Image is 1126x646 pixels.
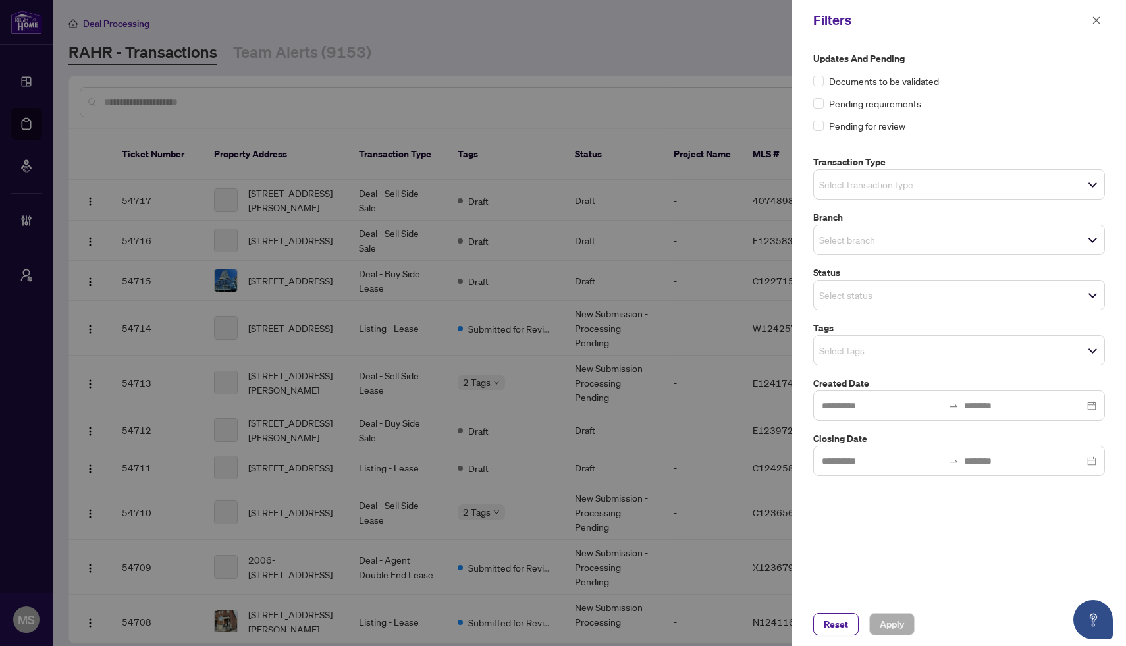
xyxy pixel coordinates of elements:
button: Apply [869,613,915,635]
span: swap-right [948,400,959,411]
label: Branch [813,210,1105,225]
div: Filters [813,11,1088,30]
span: swap-right [948,456,959,466]
span: to [948,456,959,466]
span: Documents to be validated [829,74,939,88]
label: Tags [813,321,1105,335]
label: Status [813,265,1105,280]
span: Reset [824,614,848,635]
label: Transaction Type [813,155,1105,169]
label: Closing Date [813,431,1105,446]
label: Updates and Pending [813,51,1105,66]
span: Pending requirements [829,96,921,111]
label: Created Date [813,376,1105,390]
span: Pending for review [829,119,905,133]
button: Open asap [1073,600,1113,639]
span: close [1092,16,1101,25]
span: to [948,400,959,411]
button: Reset [813,613,859,635]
